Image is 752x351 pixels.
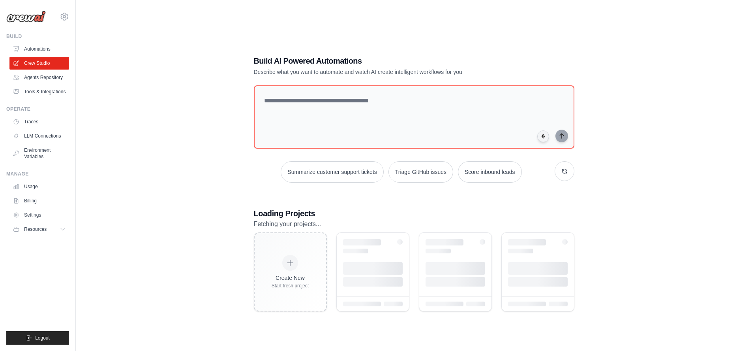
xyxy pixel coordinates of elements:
[24,226,47,232] span: Resources
[9,130,69,142] a: LLM Connections
[272,283,309,289] div: Start fresh project
[388,161,453,183] button: Triage GitHub issues
[9,71,69,84] a: Agents Repository
[9,57,69,70] a: Crew Studio
[272,274,309,282] div: Create New
[254,68,519,76] p: Describe what you want to automate and watch AI create intelligent workflows for you
[9,223,69,236] button: Resources
[254,208,574,219] h3: Loading Projects
[9,43,69,55] a: Automations
[9,144,69,163] a: Environment Variables
[9,180,69,193] a: Usage
[6,11,46,23] img: Logo
[9,194,69,207] a: Billing
[555,161,574,181] button: Get new suggestions
[254,55,519,66] h1: Build AI Powered Automations
[6,171,69,177] div: Manage
[9,209,69,221] a: Settings
[458,161,522,183] button: Score inbound leads
[9,115,69,128] a: Traces
[9,85,69,98] a: Tools & Integrations
[6,106,69,112] div: Operate
[35,335,50,341] span: Logout
[254,219,574,229] p: Fetching your projects...
[6,331,69,345] button: Logout
[6,33,69,40] div: Build
[537,130,549,142] button: Click to speak your automation idea
[281,161,383,183] button: Summarize customer support tickets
